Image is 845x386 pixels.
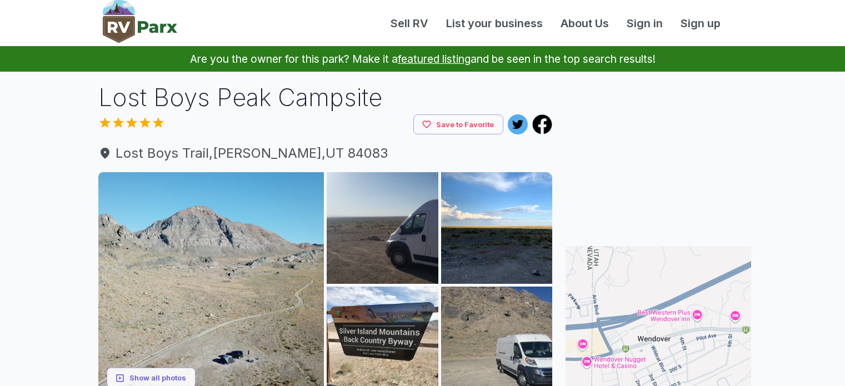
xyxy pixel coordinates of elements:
[441,172,553,284] img: AAcXr8qTxlsQun5LnWaON0gGWEGTdySS046Kqm11CVLy9XUSZ-DST7jlvssqLOYbh79Rxp00EpXO_36mF9jX5s9ZjzlGvaeJR...
[327,172,438,284] img: AAcXr8pimER-ru3kL0jkAJ5IgL2Ql0Qu0rnguf4mW7ZHaAAnvU24-gJBgJcPgasqE1VAbS9dl844smiRCmxFU__9rDueD--zJ...
[382,15,437,32] a: Sell RV
[437,15,552,32] a: List your business
[618,15,672,32] a: Sign in
[98,143,553,163] span: Lost Boys Trail , [PERSON_NAME] , UT 84083
[398,52,471,66] a: featured listing
[552,15,618,32] a: About Us
[566,81,751,219] iframe: Advertisement
[413,114,503,135] button: Save to Favorite
[13,46,832,72] p: Are you the owner for this park? Make it a and be seen in the top search results!
[98,143,553,163] a: Lost Boys Trail,[PERSON_NAME],UT 84083
[98,81,553,114] h1: Lost Boys Peak Campsite
[672,15,729,32] a: Sign up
